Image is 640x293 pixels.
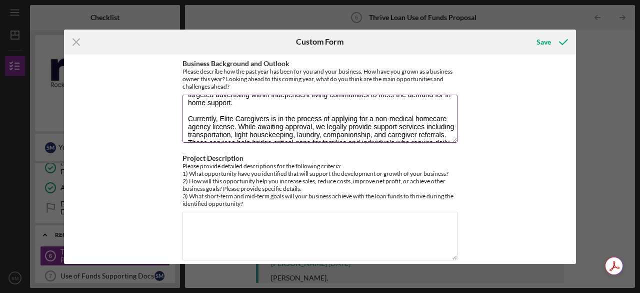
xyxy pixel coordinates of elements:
textarea: In early 2025, I launched Elite Caregivers LLC. We registered the business, established financial... [182,95,457,143]
div: Please provide detailed descriptions for the following criteria: 1) What opportunity have you ide... [182,162,457,207]
div: Save [536,32,551,52]
div: Please describe how the past year has been for you and your business. How have you grown as a bus... [182,68,457,90]
label: Business Background and Outlook [182,59,289,68]
button: Save [526,32,576,52]
h6: Custom Form [296,37,343,46]
label: Project Description [182,154,243,162]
